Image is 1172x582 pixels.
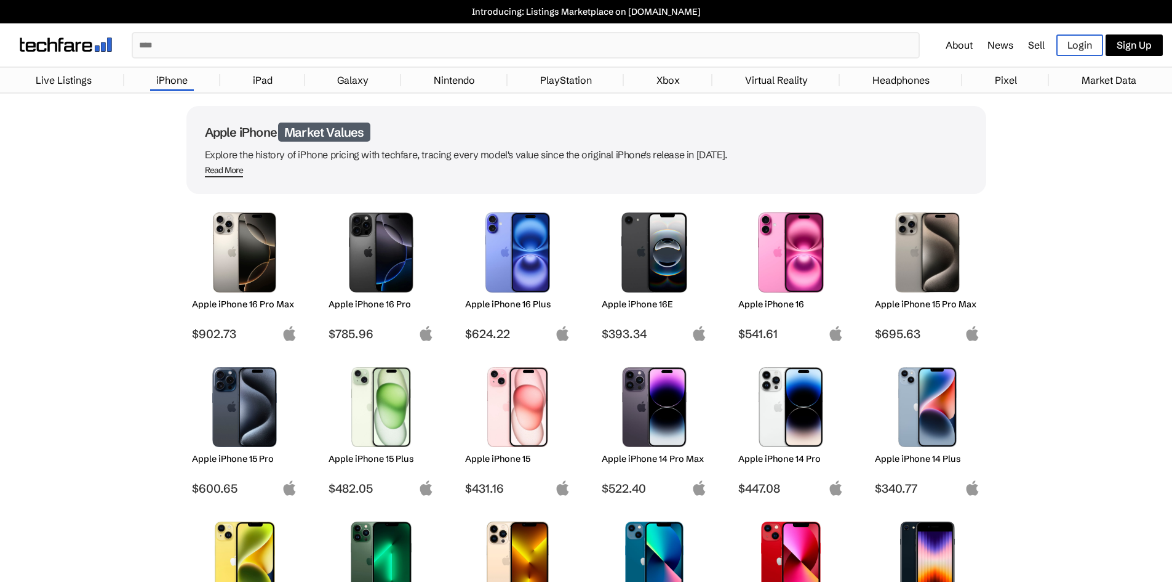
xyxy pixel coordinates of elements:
[205,165,244,176] div: Read More
[192,481,297,496] span: $600.65
[282,326,297,341] img: apple-logo
[460,361,576,496] a: iPhone 15 Apple iPhone 15 $431.16 apple-logo
[534,68,598,92] a: PlayStation
[192,299,297,310] h2: Apple iPhone 16 Pro Max
[1075,68,1142,92] a: Market Data
[692,326,707,341] img: apple-logo
[186,361,303,496] a: iPhone 15 Pro Apple iPhone 15 Pro $600.65 apple-logo
[329,481,434,496] span: $482.05
[465,453,570,464] h2: Apple iPhone 15
[828,326,843,341] img: apple-logo
[418,480,434,496] img: apple-logo
[474,367,561,447] img: iPhone 15
[733,361,850,496] a: iPhone 14 Pro Apple iPhone 14 Pro $447.08 apple-logo
[329,453,434,464] h2: Apple iPhone 15 Plus
[946,39,973,51] a: About
[875,326,980,341] span: $695.63
[602,481,707,496] span: $522.40
[338,367,425,447] img: iPhone 15 Plus
[201,367,288,447] img: iPhone 15 Pro
[186,206,303,341] a: iPhone 16 Pro Max Apple iPhone 16 Pro Max $902.73 apple-logo
[611,212,698,293] img: iPhone 16E
[1028,39,1045,51] a: Sell
[465,326,570,341] span: $624.22
[884,212,971,293] img: iPhone 15 Pro Max
[875,481,980,496] span: $340.77
[282,480,297,496] img: apple-logo
[418,326,434,341] img: apple-logo
[205,146,968,163] p: Explore the history of iPhone pricing with techfare, tracing every model's value since the origin...
[738,326,843,341] span: $541.61
[331,68,375,92] a: Galaxy
[192,326,297,341] span: $902.73
[460,206,576,341] a: iPhone 16 Plus Apple iPhone 16 Plus $624.22 apple-logo
[192,453,297,464] h2: Apple iPhone 15 Pro
[329,326,434,341] span: $785.96
[884,367,971,447] img: iPhone 14 Plus
[6,6,1166,17] a: Introducing: Listings Marketplace on [DOMAIN_NAME]
[596,361,713,496] a: iPhone 14 Pro Max Apple iPhone 14 Pro Max $522.40 apple-logo
[278,123,370,142] span: Market Values
[1106,34,1163,56] a: Sign Up
[828,480,843,496] img: apple-logo
[205,124,968,140] h1: Apple iPhone
[987,39,1013,51] a: News
[465,481,570,496] span: $431.16
[555,480,570,496] img: apple-logo
[875,299,980,310] h2: Apple iPhone 15 Pro Max
[596,206,713,341] a: iPhone 16E Apple iPhone 16E $393.34 apple-logo
[555,326,570,341] img: apple-logo
[692,480,707,496] img: apple-logo
[747,367,834,447] img: iPhone 14 Pro
[738,481,843,496] span: $447.08
[329,299,434,310] h2: Apple iPhone 16 Pro
[989,68,1023,92] a: Pixel
[465,299,570,310] h2: Apple iPhone 16 Plus
[323,361,440,496] a: iPhone 15 Plus Apple iPhone 15 Plus $482.05 apple-logo
[875,453,980,464] h2: Apple iPhone 14 Plus
[323,206,440,341] a: iPhone 16 Pro Apple iPhone 16 Pro $785.96 apple-logo
[428,68,481,92] a: Nintendo
[602,453,707,464] h2: Apple iPhone 14 Pro Max
[738,299,843,310] h2: Apple iPhone 16
[965,326,980,341] img: apple-logo
[650,68,686,92] a: Xbox
[738,453,843,464] h2: Apple iPhone 14 Pro
[733,206,850,341] a: iPhone 16 Apple iPhone 16 $541.61 apple-logo
[30,68,98,92] a: Live Listings
[869,206,986,341] a: iPhone 15 Pro Max Apple iPhone 15 Pro Max $695.63 apple-logo
[201,212,288,293] img: iPhone 16 Pro Max
[205,165,244,177] span: Read More
[474,212,561,293] img: iPhone 16 Plus
[247,68,279,92] a: iPad
[1056,34,1103,56] a: Login
[20,38,112,52] img: techfare logo
[150,68,194,92] a: iPhone
[602,299,707,310] h2: Apple iPhone 16E
[338,212,425,293] img: iPhone 16 Pro
[866,68,936,92] a: Headphones
[965,480,980,496] img: apple-logo
[869,361,986,496] a: iPhone 14 Plus Apple iPhone 14 Plus $340.77 apple-logo
[739,68,814,92] a: Virtual Reality
[611,367,698,447] img: iPhone 14 Pro Max
[747,212,834,293] img: iPhone 16
[602,326,707,341] span: $393.34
